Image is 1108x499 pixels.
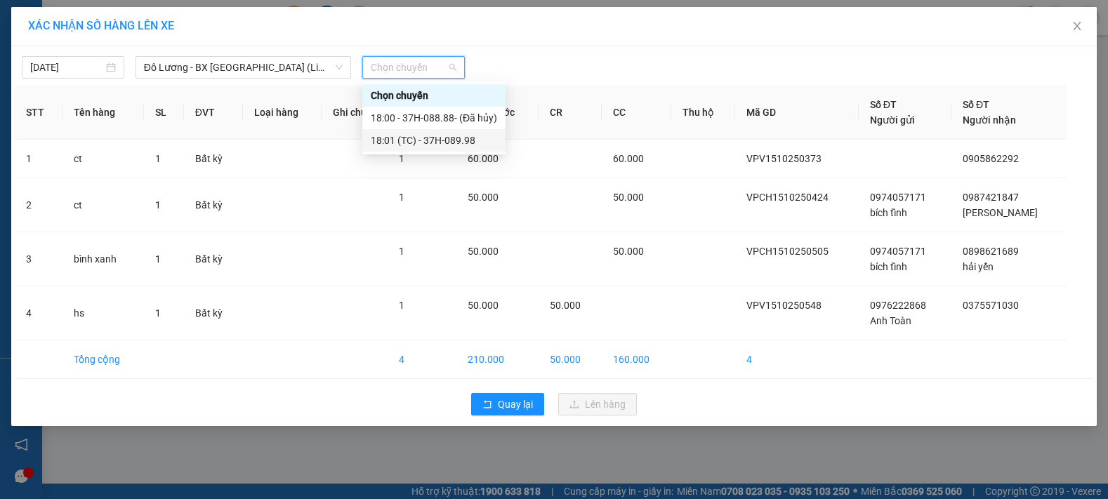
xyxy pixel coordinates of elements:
span: 50.000 [468,300,499,311]
span: Quay lại [498,397,533,412]
td: 160.000 [602,340,671,379]
span: 60.000 [468,153,499,164]
th: Mã GD [735,86,859,140]
td: bình xanh [62,232,144,286]
span: Số ĐT [870,99,897,110]
th: Loại hàng [243,86,322,140]
td: 2 [15,178,62,232]
th: STT [15,86,62,140]
td: Bất kỳ [184,286,243,340]
td: 4 [388,340,456,379]
th: ĐVT [184,86,243,140]
span: 0976222868 [870,300,926,311]
span: 0905862292 [963,153,1019,164]
span: VPCH1510250424 [746,192,829,203]
div: 18:01 (TC) - 37H-089.98 [371,133,497,148]
span: Anh Toàn [870,315,911,326]
input: 15/10/2025 [30,60,103,75]
span: 50.000 [468,246,499,257]
span: 0974057171 [870,192,926,203]
td: Bất kỳ [184,140,243,178]
span: 0898621689 [963,246,1019,257]
div: Chọn chuyến [362,84,506,107]
span: rollback [482,399,492,411]
span: Chọn chuyến [371,57,456,78]
span: bích tĩnh [870,261,907,272]
td: ct [62,140,144,178]
span: VPV1510250373 [746,153,822,164]
td: ct [62,178,144,232]
span: 1 [155,253,161,265]
span: 1 [155,199,161,211]
span: 1 [155,153,161,164]
td: 1 [15,140,62,178]
div: Chọn chuyến [371,88,497,103]
td: Bất kỳ [184,232,243,286]
span: Người nhận [963,114,1016,126]
span: hải yến [963,261,994,272]
span: [PERSON_NAME] [963,207,1038,218]
button: rollbackQuay lại [471,393,544,415]
span: Người gửi [870,114,915,126]
td: 210.000 [456,340,539,379]
span: 1 [399,300,404,311]
span: 1 [155,307,161,319]
span: 50.000 [550,300,581,311]
th: Ghi chú [322,86,388,140]
th: Thu hộ [671,86,735,140]
td: 3 [15,232,62,286]
th: SL [144,86,184,140]
td: 50.000 [539,340,602,379]
span: close [1071,20,1083,32]
td: 4 [735,340,859,379]
span: 1 [399,192,404,203]
span: bích tĩnh [870,207,907,218]
span: Đô Lương - BX Đà Nẵng (Limousine 32 phòng) [144,57,343,78]
div: 18:00 - 37H-088.88 - (Đã hủy) [371,110,497,126]
th: Tên hàng [62,86,144,140]
span: XÁC NHẬN SỐ HÀNG LÊN XE [28,19,174,32]
td: Tổng cộng [62,340,144,379]
span: 60.000 [613,153,644,164]
td: Bất kỳ [184,178,243,232]
td: 4 [15,286,62,340]
span: 0987421847 [963,192,1019,203]
button: uploadLên hàng [558,393,637,415]
span: 0974057171 [870,246,926,257]
span: 50.000 [613,192,644,203]
span: VPV1510250548 [746,300,822,311]
span: Số ĐT [963,99,989,110]
span: 0375571030 [963,300,1019,311]
th: CC [602,86,671,140]
span: VPCH1510250505 [746,246,829,257]
button: Close [1057,7,1097,46]
span: 50.000 [613,246,644,257]
span: 50.000 [468,192,499,203]
th: CR [539,86,602,140]
span: down [335,63,343,72]
td: hs [62,286,144,340]
span: 1 [399,246,404,257]
span: 1 [399,153,404,164]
